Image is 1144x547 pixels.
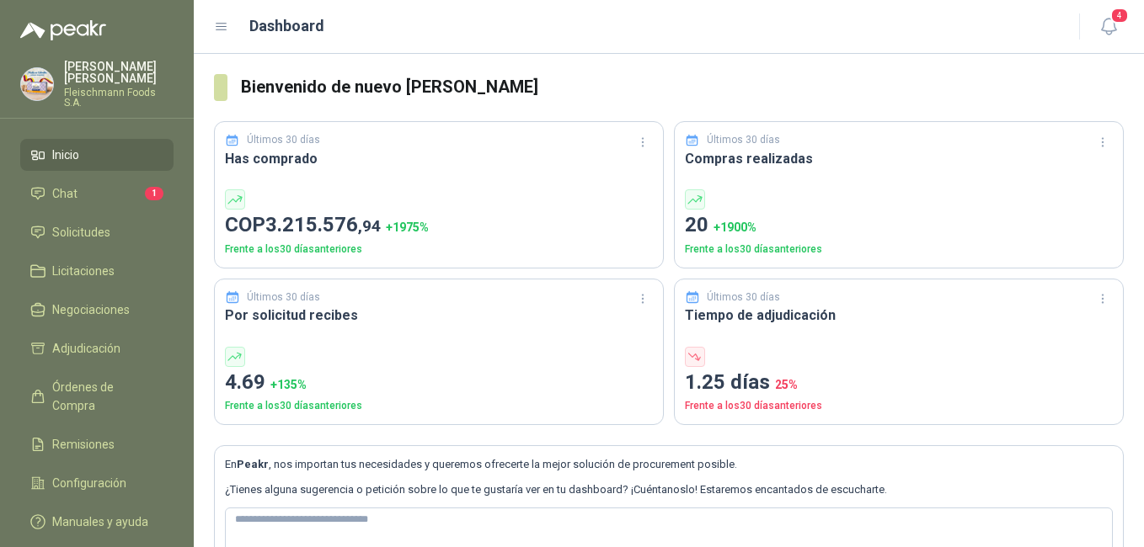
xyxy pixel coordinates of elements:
[20,428,174,460] a: Remisiones
[20,371,174,422] a: Órdenes de Compra
[20,332,174,364] a: Adjudicación
[225,456,1113,473] p: En , nos importan tus necesidades y queremos ofrecerte la mejor solución de procurement posible.
[270,378,307,391] span: + 135 %
[225,242,653,258] p: Frente a los 30 días anteriores
[265,213,381,236] span: 3.215.576
[247,289,320,305] p: Últimos 30 días
[249,14,324,38] h1: Dashboard
[20,506,174,538] a: Manuales y ayuda
[241,74,1124,100] h3: Bienvenido de nuevo [PERSON_NAME]
[52,339,120,358] span: Adjudicación
[64,61,174,84] p: [PERSON_NAME] [PERSON_NAME]
[52,223,110,242] span: Solicitudes
[52,146,79,164] span: Inicio
[52,435,115,454] span: Remisiones
[21,68,53,100] img: Company Logo
[52,262,115,280] span: Licitaciones
[225,481,1113,498] p: ¿Tienes alguna sugerencia o petición sobre lo que te gustaría ver en tu dashboard? ¡Cuéntanoslo! ...
[145,187,163,200] span: 1
[20,178,174,210] a: Chat1
[775,378,798,391] span: 25 %
[20,139,174,171] a: Inicio
[685,305,1113,326] h3: Tiempo de adjudicación
[52,300,130,319] span: Negociaciones
[52,512,148,531] span: Manuales y ayuda
[247,132,320,148] p: Últimos 30 días
[386,220,429,234] span: + 1975 %
[52,184,78,203] span: Chat
[225,367,653,399] p: 4.69
[237,458,269,470] b: Peakr
[707,289,780,305] p: Últimos 30 días
[1110,8,1129,24] span: 4
[685,367,1113,399] p: 1.25 días
[358,216,381,236] span: ,94
[20,216,174,248] a: Solicitudes
[20,294,174,326] a: Negociaciones
[20,467,174,499] a: Configuración
[714,220,756,234] span: + 1900 %
[1093,12,1124,42] button: 4
[707,132,780,148] p: Últimos 30 días
[52,378,158,415] span: Órdenes de Compra
[685,210,1113,242] p: 20
[685,398,1113,414] p: Frente a los 30 días anteriores
[225,305,653,326] h3: Por solicitud recibes
[64,88,174,108] p: Fleischmann Foods S.A.
[225,398,653,414] p: Frente a los 30 días anteriores
[685,242,1113,258] p: Frente a los 30 días anteriores
[20,20,106,40] img: Logo peakr
[20,255,174,287] a: Licitaciones
[225,210,653,242] p: COP
[52,474,126,492] span: Configuración
[685,148,1113,169] h3: Compras realizadas
[225,148,653,169] h3: Has comprado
